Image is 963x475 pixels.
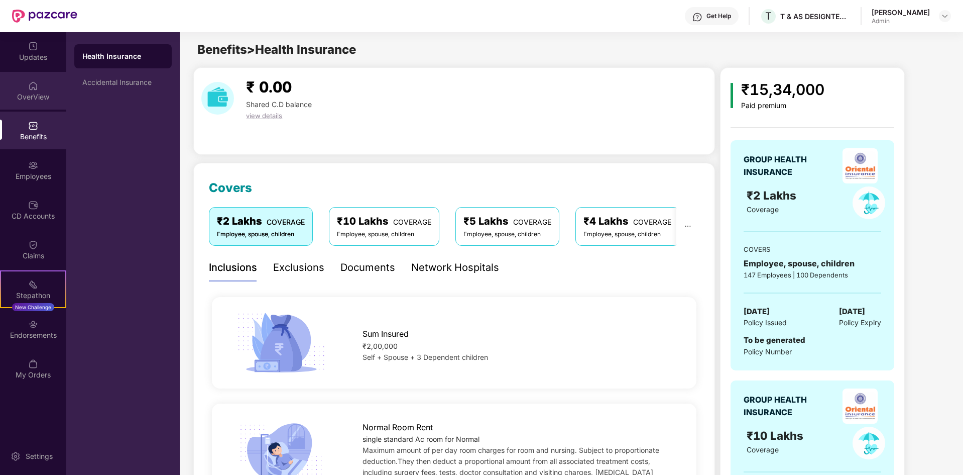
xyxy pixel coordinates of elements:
[340,260,395,275] div: Documents
[744,153,831,178] div: GROUP HEALTH INSURANCE
[706,12,731,20] div: Get Help
[201,82,234,115] img: download
[363,353,488,361] span: Self + Spouse + 3 Dependent children
[28,240,38,250] img: svg+xml;base64,PHN2ZyBpZD0iQ2xhaW0iIHhtbG5zPSJodHRwOi8vd3d3LnczLm9yZy8yMDAwL3N2ZyIgd2lkdGg9IjIwIi...
[246,112,282,120] span: view details
[463,214,551,229] div: ₹5 Lakhs
[267,218,305,226] span: COVERAGE
[747,205,779,214] span: Coverage
[393,218,431,226] span: COVERAGE
[747,188,799,202] span: ₹2 Lakhs
[853,427,885,459] img: policyIcon
[747,429,806,442] span: ₹10 Lakhs
[744,335,805,345] span: To be generated
[363,434,675,445] div: single standard Ac room for Normal
[23,451,56,461] div: Settings
[463,230,551,239] div: Employee, spouse, children
[209,260,257,275] div: Inclusions
[747,445,779,454] span: Coverage
[765,10,772,22] span: T
[28,81,38,91] img: svg+xml;base64,PHN2ZyBpZD0iSG9tZSIgeG1sbnM9Imh0dHA6Ly93d3cudzMub3JnLzIwMDAvc3ZnIiB3aWR0aD0iMjAiIG...
[246,100,312,109] span: Shared C.D balance
[82,51,164,61] div: Health Insurance
[337,230,431,239] div: Employee, spouse, children
[197,42,356,57] span: Benefits > Health Insurance
[12,303,54,311] div: New Challenge
[583,230,671,239] div: Employee, spouse, children
[780,12,851,21] div: T & AS DESIGNTECH SERVICES PRIVATE LIMITED
[741,102,824,110] div: Paid premium
[28,279,38,290] img: svg+xml;base64,PHN2ZyB4bWxucz0iaHR0cDovL3d3dy53My5vcmcvMjAwMC9zdmciIHdpZHRoPSIyMSIgaGVpZ2h0PSIyMC...
[363,421,433,434] span: Normal Room Rent
[744,317,787,328] span: Policy Issued
[744,347,792,356] span: Policy Number
[273,260,324,275] div: Exclusions
[839,306,865,318] span: [DATE]
[941,12,949,20] img: svg+xml;base64,PHN2ZyBpZD0iRHJvcGRvd24tMzJ4MzIiIHhtbG5zPSJodHRwOi8vd3d3LnczLm9yZy8yMDAwL3N2ZyIgd2...
[217,230,305,239] div: Employee, spouse, children
[731,83,733,108] img: icon
[28,121,38,131] img: svg+xml;base64,PHN2ZyBpZD0iQmVuZWZpdHMiIHhtbG5zPSJodHRwOi8vd3d3LnczLm9yZy8yMDAwL3N2ZyIgd2lkdGg9Ij...
[633,218,671,226] span: COVERAGE
[363,341,675,352] div: ₹2,00,000
[692,12,702,22] img: svg+xml;base64,PHN2ZyBpZD0iSGVscC0zMngzMiIgeG1sbnM9Imh0dHA6Ly93d3cudzMub3JnLzIwMDAvc3ZnIiB3aWR0aD...
[11,451,21,461] img: svg+xml;base64,PHN2ZyBpZD0iU2V0dGluZy0yMHgyMCIgeG1sbnM9Imh0dHA6Ly93d3cudzMub3JnLzIwMDAvc3ZnIiB3aW...
[583,214,671,229] div: ₹4 Lakhs
[28,41,38,51] img: svg+xml;base64,PHN2ZyBpZD0iVXBkYXRlZCIgeG1sbnM9Imh0dHA6Ly93d3cudzMub3JnLzIwMDAvc3ZnIiB3aWR0aD0iMj...
[744,244,881,254] div: COVERS
[337,214,431,229] div: ₹10 Lakhs
[246,78,292,96] span: ₹ 0.00
[744,270,881,280] div: 147 Employees | 100 Dependents
[12,10,77,23] img: New Pazcare Logo
[217,214,305,229] div: ₹2 Lakhs
[28,200,38,210] img: svg+xml;base64,PHN2ZyBpZD0iQ0RfQWNjb3VudHMiIGRhdGEtbmFtZT0iQ0QgQWNjb3VudHMiIHhtbG5zPSJodHRwOi8vd3...
[684,223,691,230] span: ellipsis
[842,148,878,183] img: insurerLogo
[676,207,699,245] button: ellipsis
[209,180,252,195] span: Covers
[741,78,824,102] div: ₹15,34,000
[839,317,881,328] span: Policy Expiry
[28,359,38,369] img: svg+xml;base64,PHN2ZyBpZD0iTXlfT3JkZXJzIiBkYXRhLW5hbWU9Ik15IE9yZGVycyIgeG1sbnM9Imh0dHA6Ly93d3cudz...
[1,291,65,301] div: Stepathon
[872,8,930,17] div: [PERSON_NAME]
[363,328,409,340] span: Sum Insured
[411,260,499,275] div: Network Hospitals
[233,310,328,376] img: icon
[872,17,930,25] div: Admin
[513,218,551,226] span: COVERAGE
[744,394,831,419] div: GROUP HEALTH INSURANCE
[28,319,38,329] img: svg+xml;base64,PHN2ZyBpZD0iRW5kb3JzZW1lbnRzIiB4bWxucz0iaHR0cDovL3d3dy53My5vcmcvMjAwMC9zdmciIHdpZH...
[744,306,770,318] span: [DATE]
[82,78,164,86] div: Accidental Insurance
[842,389,878,424] img: insurerLogo
[744,257,881,270] div: Employee, spouse, children
[28,160,38,170] img: svg+xml;base64,PHN2ZyBpZD0iRW1wbG95ZWVzIiB4bWxucz0iaHR0cDovL3d3dy53My5vcmcvMjAwMC9zdmciIHdpZHRoPS...
[853,186,885,219] img: policyIcon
